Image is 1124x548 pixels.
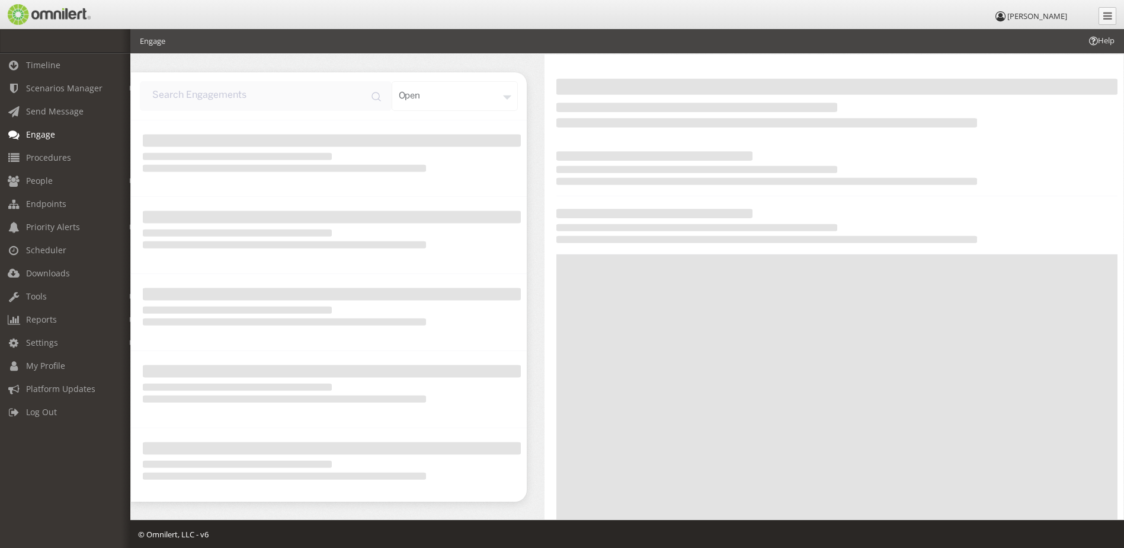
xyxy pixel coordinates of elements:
span: My Profile [26,360,65,371]
li: Engage [140,36,165,47]
a: Collapse Menu [1099,7,1116,25]
span: Procedures [26,152,71,163]
input: input [140,81,392,111]
span: People [26,175,53,186]
span: Endpoints [26,198,66,209]
span: Timeline [26,59,60,71]
span: Reports [26,314,57,325]
span: Downloads [26,267,70,279]
span: Engage [26,129,55,140]
span: Tools [26,291,47,302]
span: Priority Alerts [26,221,80,232]
span: Platform Updates [26,383,95,394]
span: [PERSON_NAME] [1007,11,1067,21]
div: open [392,81,518,111]
span: Log Out [26,406,57,418]
img: Omnilert [6,4,91,25]
span: Scenarios Manager [26,82,103,94]
span: Scheduler [26,244,66,256]
span: Send Message [26,106,84,117]
span: © Omnilert, LLC - v6 [138,529,209,540]
span: Settings [26,337,58,348]
span: Help [1087,35,1115,46]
